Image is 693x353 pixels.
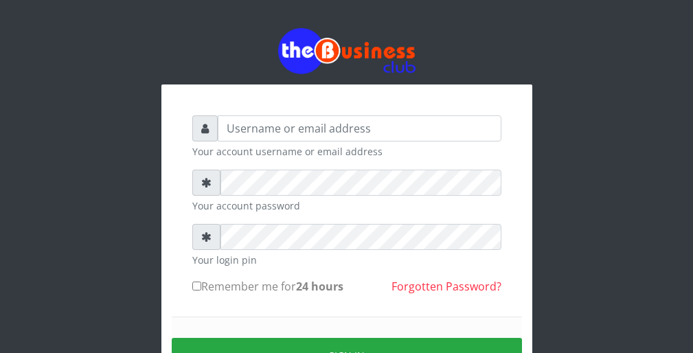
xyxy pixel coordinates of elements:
[218,115,501,141] input: Username or email address
[192,144,501,159] small: Your account username or email address
[296,279,343,294] b: 24 hours
[192,253,501,267] small: Your login pin
[192,278,343,295] label: Remember me for
[192,282,201,291] input: Remember me for24 hours
[391,279,501,294] a: Forgotten Password?
[192,198,501,213] small: Your account password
